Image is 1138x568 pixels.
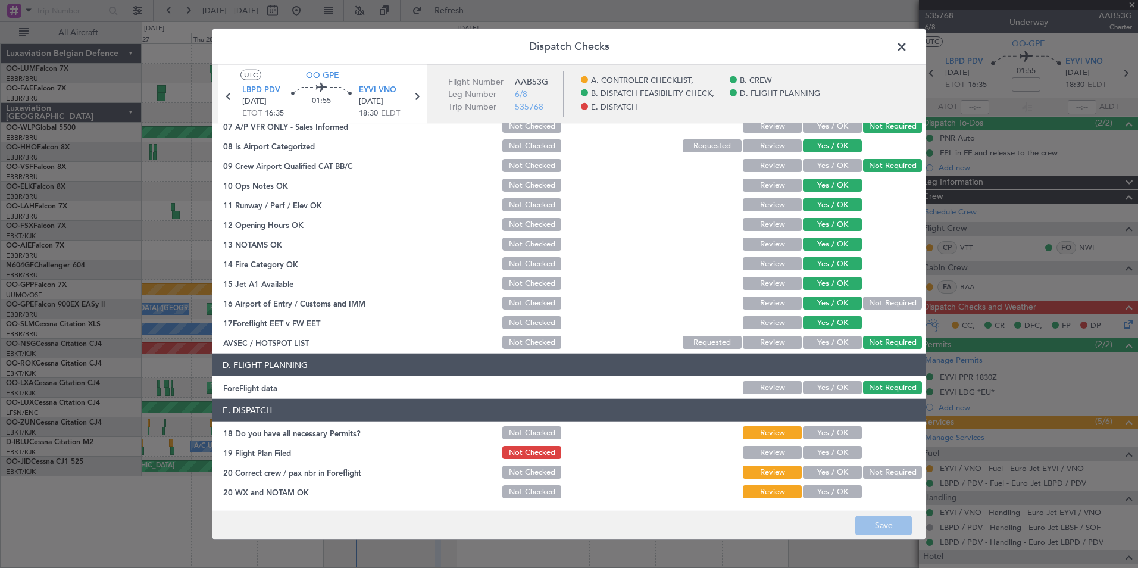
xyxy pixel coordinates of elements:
[863,466,922,479] button: Not Required
[863,297,922,310] button: Not Required
[863,120,922,133] button: Not Required
[863,336,922,349] button: Not Required
[863,159,922,172] button: Not Required
[212,29,926,65] header: Dispatch Checks
[863,381,922,394] button: Not Required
